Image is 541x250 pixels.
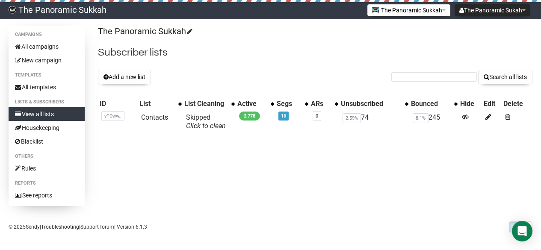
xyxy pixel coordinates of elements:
[9,162,85,175] a: Rules
[98,45,532,60] h2: Subscriber lists
[186,122,226,130] a: Click to clean
[482,98,502,110] th: Edit: No sort applied, sorting is disabled
[503,100,531,108] div: Delete
[9,222,147,232] p: © 2025 | | | Version 6.1.3
[80,224,114,230] a: Support forum
[409,98,459,110] th: Bounced: No sort applied, activate to apply an ascending sort
[9,188,85,202] a: See reports
[101,111,124,121] span: vPDww..
[341,100,400,108] div: Unsubscribed
[478,70,532,84] button: Search all lists
[239,112,260,121] span: 2,778
[367,4,450,16] button: The Panoramic Sukkah
[343,113,361,123] span: 2.59%
[98,26,191,36] a: The Panoramic Sukkah
[458,98,482,110] th: Hide: No sort applied, sorting is disabled
[372,6,379,13] img: favicons
[281,113,286,119] a: 16
[9,80,85,94] a: All templates
[277,100,301,108] div: Segs
[339,98,409,110] th: Unsubscribed: No sort applied, activate to apply an ascending sort
[275,98,309,110] th: Segs: No sort applied, activate to apply an ascending sort
[9,29,85,40] li: Campaigns
[9,135,85,148] a: Blacklist
[100,100,136,108] div: ID
[409,110,459,134] td: 245
[186,113,226,130] span: Skipped
[9,151,85,162] li: Others
[9,70,85,80] li: Templates
[339,110,409,134] td: 74
[9,107,85,121] a: View all lists
[512,221,532,241] div: Open Intercom Messenger
[9,97,85,107] li: Lists & subscribers
[9,178,85,188] li: Reports
[460,100,480,108] div: Hide
[316,113,318,119] a: 0
[484,100,500,108] div: Edit
[502,98,532,110] th: Delete: No sort applied, sorting is disabled
[455,4,530,16] button: The Panoramic Sukah
[41,224,79,230] a: Troubleshooting
[9,6,16,14] img: fe5bb5f00fcc40428139b6a6189290f6
[9,121,85,135] a: Housekeeping
[98,70,151,84] button: Add a new list
[141,113,168,121] a: Contacts
[237,100,266,108] div: Active
[311,100,331,108] div: ARs
[98,98,138,110] th: ID: No sort applied, sorting is disabled
[9,40,85,53] a: All campaigns
[26,224,40,230] a: Sendy
[183,98,236,110] th: List Cleaning: No sort applied, activate to apply an ascending sort
[184,100,227,108] div: List Cleaning
[138,98,183,110] th: List: No sort applied, activate to apply an ascending sort
[413,113,429,123] span: 8.1%
[236,98,275,110] th: Active: No sort applied, activate to apply an ascending sort
[309,98,339,110] th: ARs: No sort applied, activate to apply an ascending sort
[411,100,450,108] div: Bounced
[139,100,174,108] div: List
[9,53,85,67] a: New campaign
